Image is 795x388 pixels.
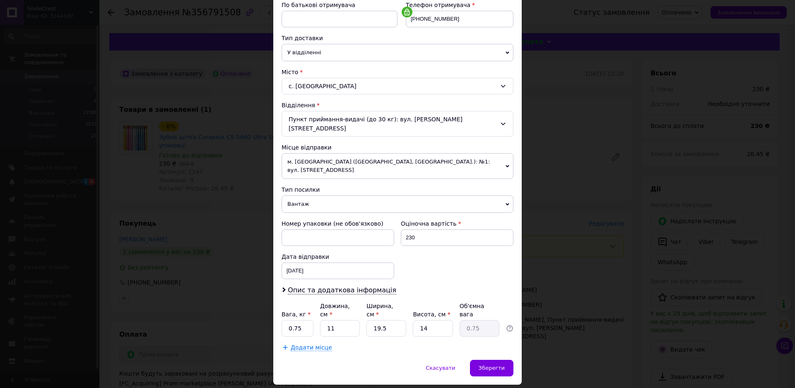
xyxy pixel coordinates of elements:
[282,78,513,94] div: с. [GEOGRAPHIC_DATA]
[282,44,513,61] span: У відділенні
[406,11,513,27] input: +380
[320,303,350,318] label: Довжина, см
[282,111,513,137] div: Пункт приймання-видачі (до 30 кг): вул. [PERSON_NAME][STREET_ADDRESS]
[282,35,323,41] span: Тип доставки
[366,303,393,318] label: Ширина, см
[479,365,505,371] span: Зберегти
[401,219,513,228] div: Оціночна вартість
[282,2,355,8] span: По батькові отримувача
[282,101,513,109] div: Відділення
[282,153,513,179] span: м. [GEOGRAPHIC_DATA] ([GEOGRAPHIC_DATA], [GEOGRAPHIC_DATA].): №1: вул. [STREET_ADDRESS]
[282,253,394,261] div: Дата відправки
[282,68,513,76] div: Місто
[406,2,470,8] span: Телефон отримувача
[426,365,455,371] span: Скасувати
[291,344,332,351] span: Додати місце
[413,311,450,318] label: Висота, см
[282,144,332,151] span: Місце відправки
[282,311,311,318] label: Вага, кг
[288,286,396,294] span: Опис та додаткова інформація
[282,186,320,193] span: Тип посилки
[282,195,513,213] span: Вантаж
[460,302,499,318] div: Об'ємна вага
[282,219,394,228] div: Номер упаковки (не обов'язково)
